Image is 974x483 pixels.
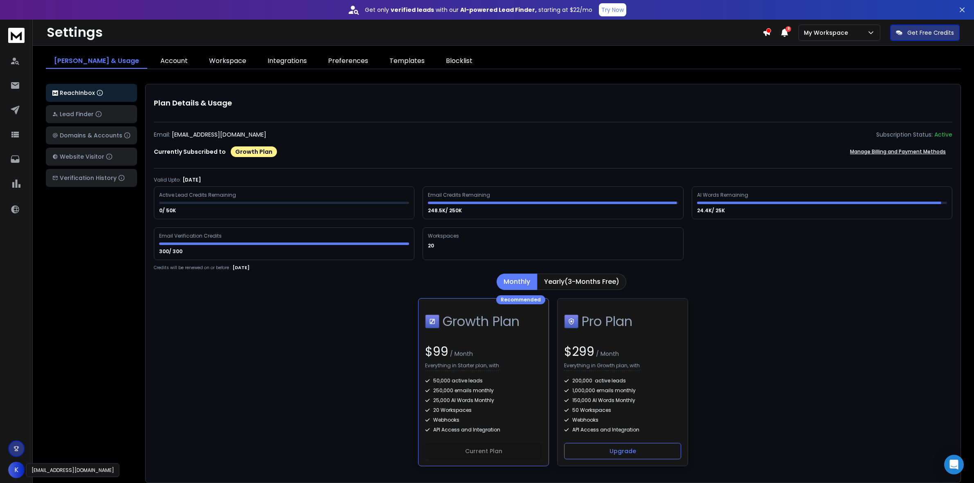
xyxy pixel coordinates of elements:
[320,54,376,69] a: Preferences
[154,148,226,156] p: Currently Subscribed to
[582,314,632,329] h1: Pro Plan
[564,343,594,360] span: $ 299
[438,54,481,69] a: Blocklist
[159,207,177,214] p: 0/ 50K
[844,144,952,160] button: Manage Billing and Payment Methods
[934,130,952,139] div: Active
[428,207,463,214] p: 248.5K/ 250K
[428,233,460,239] div: Workspaces
[154,177,181,183] p: Valid Upto:
[172,130,266,139] p: [EMAIL_ADDRESS][DOMAIN_NAME]
[564,427,681,433] div: API Access and Integration
[697,192,749,198] div: AI Words Remaining
[425,417,542,423] div: Webhooks
[425,343,448,360] span: $ 99
[233,265,250,270] p: [DATE]
[152,54,196,69] a: Account
[537,274,626,290] button: Yearly(3-Months Free)
[890,25,960,41] button: Get Free Credits
[594,350,619,358] span: / Month
[46,84,137,102] button: ReachInbox
[425,407,542,413] div: 20 Workspaces
[497,274,537,290] button: Monthly
[564,407,681,413] div: 50 Workspaces
[443,314,520,329] h1: Growth Plan
[154,97,952,109] h1: Plan Details & Usage
[154,130,170,139] p: Email:
[52,90,58,96] img: logo
[564,315,578,328] img: Pro Plan icon
[46,126,137,144] button: Domains & Accounts
[159,192,237,198] div: Active Lead Credits Remaining
[46,169,137,187] button: Verification History
[159,233,223,239] div: Email Verification Credits
[425,427,542,433] div: API Access and Integration
[697,207,726,214] p: 24.4K/ 25K
[428,243,435,249] p: 20
[564,362,640,371] p: Everything in Growth plan, with
[564,397,681,404] div: 150,000 AI Words Monthly
[428,192,491,198] div: Email Credits Remaining
[460,6,537,14] strong: AI-powered Lead Finder,
[425,397,542,404] div: 25,000 AI Words Monthly
[425,362,499,371] p: Everything in Starter plan, with
[425,315,439,328] img: Growth Plan icon
[182,177,201,183] p: [DATE]
[876,130,933,139] p: Subscription Status:
[8,462,25,478] button: K
[391,6,434,14] strong: verified leads
[564,443,681,459] button: Upgrade
[46,54,147,69] a: [PERSON_NAME] & Usage
[201,54,254,69] a: Workspace
[496,295,545,304] div: Recommended
[564,417,681,423] div: Webhooks
[448,350,473,358] span: / Month
[231,146,277,157] div: Growth Plan
[850,148,946,155] p: Manage Billing and Payment Methods
[8,28,25,43] img: logo
[47,25,763,40] h1: Settings
[907,29,954,37] p: Get Free Credits
[259,54,315,69] a: Integrations
[425,377,542,384] div: 50,000 active leads
[46,148,137,166] button: Website Visitor
[159,248,184,255] p: 300/ 300
[425,387,542,394] div: 250,000 emails monthly
[804,29,851,37] p: My Workspace
[599,3,626,16] button: Try Now
[154,265,231,270] p: Credits will be renewed on or before :
[365,6,592,14] p: Get only with our starting at $22/mo
[564,387,681,394] div: 1,000,000 emails monthly
[944,455,964,474] div: Open Intercom Messenger
[601,6,624,14] p: Try Now
[381,54,433,69] a: Templates
[785,26,791,32] span: 9
[564,377,681,384] div: 200,000 active leads
[46,105,137,123] button: Lead Finder
[26,463,119,477] div: [EMAIL_ADDRESS][DOMAIN_NAME]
